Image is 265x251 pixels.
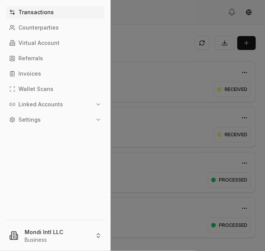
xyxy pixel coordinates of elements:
p: Settings [18,117,41,122]
button: Mondi Intl LLCBusiness [3,223,108,248]
p: Invoices [18,71,41,76]
p: Counterparties [18,25,59,30]
button: Linked Accounts [6,98,104,111]
a: Referrals [6,52,104,64]
p: Wallet Scans [18,86,53,92]
a: Virtual Account [6,37,104,49]
a: Invoices [6,68,104,80]
p: Virtual Account [18,40,60,46]
button: Settings [6,114,104,126]
p: Mondi Intl LLC [25,228,89,236]
a: Transactions [6,6,104,18]
p: Referrals [18,56,43,61]
p: Linked Accounts [18,102,63,107]
p: Transactions [18,10,54,15]
a: Wallet Scans [6,83,104,95]
p: Business [25,236,89,244]
a: Counterparties [6,21,104,34]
